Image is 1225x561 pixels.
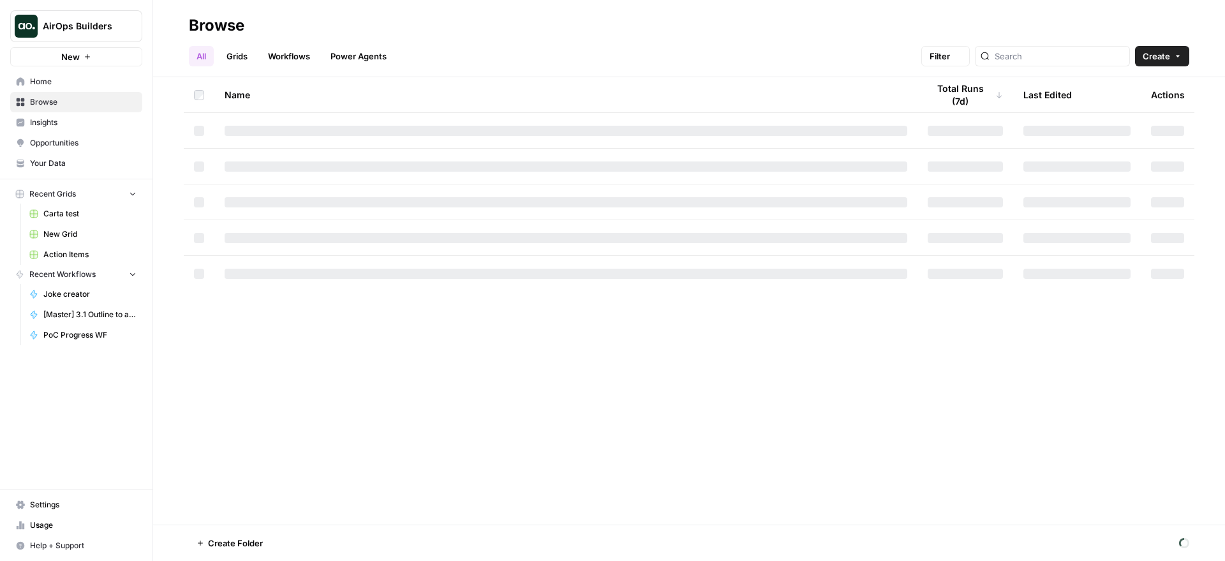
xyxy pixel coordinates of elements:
[43,208,137,220] span: Carta test
[15,15,38,38] img: AirOps Builders Logo
[921,46,970,66] button: Filter
[24,284,142,304] a: Joke creator
[43,228,137,240] span: New Grid
[1023,77,1072,112] div: Last Edited
[10,515,142,535] a: Usage
[30,76,137,87] span: Home
[24,244,142,265] a: Action Items
[189,46,214,66] a: All
[10,112,142,133] a: Insights
[1151,77,1185,112] div: Actions
[30,117,137,128] span: Insights
[219,46,255,66] a: Grids
[995,50,1124,63] input: Search
[30,540,137,551] span: Help + Support
[43,288,137,300] span: Joke creator
[10,47,142,66] button: New
[30,96,137,108] span: Browse
[24,325,142,345] a: PoC Progress WF
[30,158,137,169] span: Your Data
[10,133,142,153] a: Opportunities
[10,495,142,515] a: Settings
[43,20,120,33] span: AirOps Builders
[323,46,394,66] a: Power Agents
[10,71,142,92] a: Home
[260,46,318,66] a: Workflows
[24,224,142,244] a: New Grid
[24,304,142,325] a: [Master] 3.1 Outline to article
[189,533,271,553] button: Create Folder
[10,92,142,112] a: Browse
[1143,50,1170,63] span: Create
[61,50,80,63] span: New
[10,184,142,204] button: Recent Grids
[208,537,263,550] span: Create Folder
[29,188,76,200] span: Recent Grids
[10,10,142,42] button: Workspace: AirOps Builders
[43,309,137,320] span: [Master] 3.1 Outline to article
[189,15,244,36] div: Browse
[30,520,137,531] span: Usage
[1135,46,1189,66] button: Create
[10,153,142,174] a: Your Data
[30,137,137,149] span: Opportunities
[43,329,137,341] span: PoC Progress WF
[30,499,137,511] span: Settings
[10,265,142,284] button: Recent Workflows
[10,535,142,556] button: Help + Support
[43,249,137,260] span: Action Items
[928,77,1003,112] div: Total Runs (7d)
[29,269,96,280] span: Recent Workflows
[24,204,142,224] a: Carta test
[930,50,950,63] span: Filter
[225,77,907,112] div: Name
